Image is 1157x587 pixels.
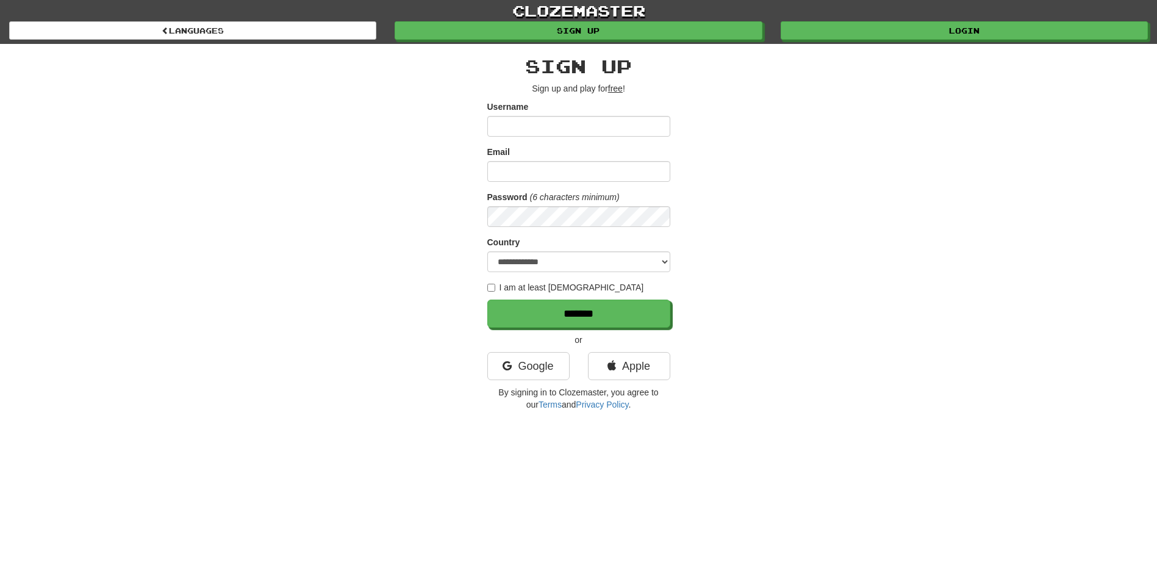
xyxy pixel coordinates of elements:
input: I am at least [DEMOGRAPHIC_DATA] [487,284,495,292]
a: Privacy Policy [576,400,628,409]
label: Username [487,101,529,113]
a: Login [781,21,1148,40]
em: (6 characters minimum) [530,192,620,202]
p: By signing in to Clozemaster, you agree to our and . [487,386,670,411]
a: Google [487,352,570,380]
label: Country [487,236,520,248]
a: Languages [9,21,376,40]
h2: Sign up [487,56,670,76]
a: Sign up [395,21,762,40]
label: Email [487,146,510,158]
a: Terms [539,400,562,409]
p: Sign up and play for ! [487,82,670,95]
a: Apple [588,352,670,380]
p: or [487,334,670,346]
label: Password [487,191,528,203]
u: free [608,84,623,93]
label: I am at least [DEMOGRAPHIC_DATA] [487,281,644,293]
